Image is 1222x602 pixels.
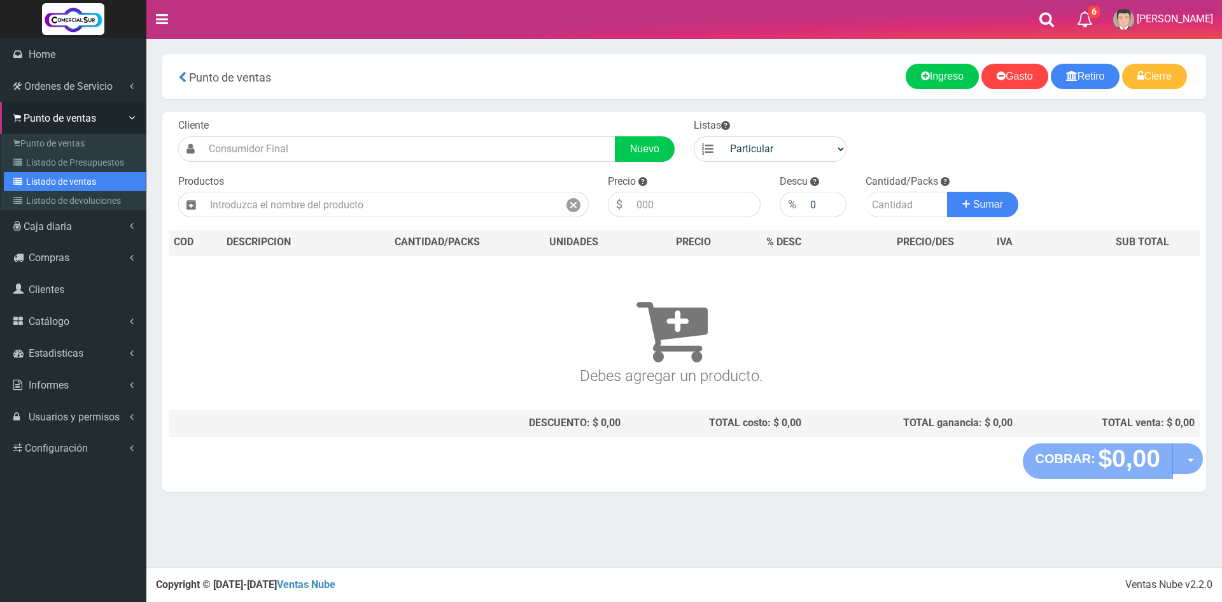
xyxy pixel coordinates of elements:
[245,236,291,248] span: CRIPCION
[521,230,626,255] th: UNIDADES
[169,230,221,255] th: COD
[29,411,120,423] span: Usuarios y permisos
[202,136,615,162] input: Consumidor Final
[631,416,801,431] div: TOTAL costo: $ 0,00
[204,192,559,217] input: Introduzca el nombre del producto
[1023,443,1174,479] button: COBRAR: $0,00
[1051,64,1120,89] a: Retiro
[24,112,96,124] span: Punto de ventas
[178,118,209,133] label: Cliente
[608,175,636,189] label: Precio
[1137,13,1213,25] span: [PERSON_NAME]
[174,274,1169,384] h3: Debes agregar un producto.
[25,442,88,454] span: Configuración
[189,71,271,84] span: Punto de ventas
[221,230,353,255] th: DES
[981,64,1048,89] a: Gasto
[866,192,948,217] input: Cantidad
[997,236,1013,248] span: IVA
[353,230,521,255] th: CANTIDAD/PACKS
[29,283,64,296] span: Clientes
[608,192,630,217] div: $
[676,235,711,250] span: PRECIO
[804,192,846,217] input: 000
[897,236,954,248] span: PRECIO/DES
[24,80,113,92] span: Ordenes de Servicio
[358,416,621,431] div: DESCUENTO: $ 0,00
[1098,445,1160,472] strong: $0,00
[1088,6,1100,18] span: 6
[811,416,1013,431] div: TOTAL ganancia: $ 0,00
[29,347,83,359] span: Estadisticas
[1116,235,1169,250] span: SUB TOTAL
[24,220,72,233] span: Caja diaria
[29,379,69,391] span: Informes
[694,118,730,133] label: Listas
[630,192,761,217] input: 000
[866,175,938,189] label: Cantidad/Packs
[780,175,808,189] label: Descu
[906,64,979,89] a: Ingreso
[4,153,146,172] a: Listado de Presupuestos
[1036,452,1095,466] strong: COBRAR:
[780,192,804,217] div: %
[766,236,801,248] span: % DESC
[277,578,335,591] a: Ventas Nube
[156,578,335,591] strong: Copyright © [DATE]-[DATE]
[42,3,104,35] img: Logo grande
[1113,9,1134,30] img: User Image
[29,48,55,61] span: Home
[1023,416,1195,431] div: TOTAL venta: $ 0,00
[4,191,146,210] a: Listado de devoluciones
[4,172,146,191] a: Listado de ventas
[1122,64,1187,89] a: Cierre
[4,134,146,153] a: Punto de ventas
[29,315,69,327] span: Catálogo
[29,252,69,264] span: Compras
[178,175,224,189] label: Productos
[1125,578,1212,592] div: Ventas Nube v2.2.0
[973,199,1003,210] span: Sumar
[947,192,1018,217] button: Sumar
[615,136,675,162] a: Nuevo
